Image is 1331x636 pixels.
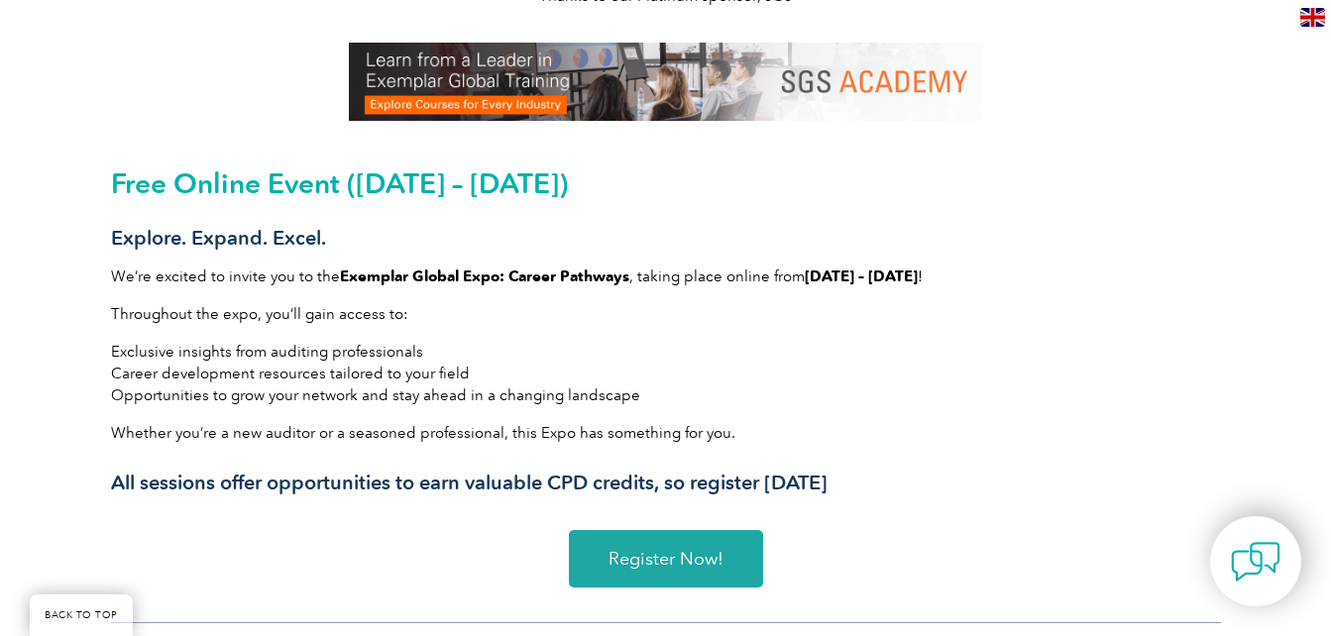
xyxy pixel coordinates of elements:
strong: [DATE] – [DATE] [805,267,918,285]
li: Exclusive insights from auditing professionals [111,341,1221,363]
h3: All sessions offer opportunities to earn valuable CPD credits, so register [DATE] [111,471,1221,495]
img: contact-chat.png [1231,537,1280,586]
img: en [1300,8,1325,27]
img: SGS [349,43,983,121]
p: Whether you’re a new auditor or a seasoned professional, this Expo has something for you. [111,422,1221,444]
p: Throughout the expo, you’ll gain access to: [111,303,1221,325]
a: BACK TO TOP [30,594,133,636]
h2: Free Online Event ([DATE] – [DATE]) [111,167,1221,199]
li: Career development resources tailored to your field [111,363,1221,384]
a: Register Now! [569,530,763,587]
h3: Explore. Expand. Excel. [111,226,1221,251]
li: Opportunities to grow your network and stay ahead in a changing landscape [111,384,1221,406]
p: We’re excited to invite you to the , taking place online from ! [111,265,1221,287]
span: Register Now! [609,550,723,568]
strong: Exemplar Global Expo: Career Pathways [340,267,629,285]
